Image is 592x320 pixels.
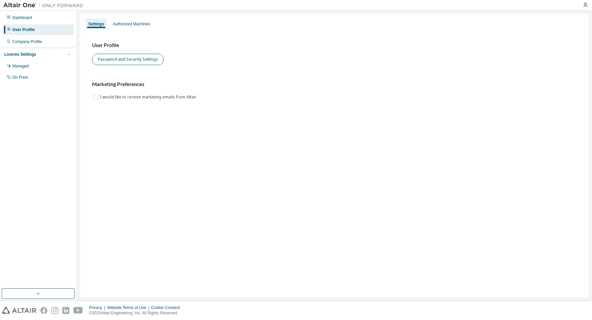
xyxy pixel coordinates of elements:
div: Managed [12,63,29,69]
h3: Marketing Preferences [92,81,577,88]
div: Cookie Consent [151,305,183,310]
div: Website Terms of Use [107,305,151,310]
h3: User Profile [92,42,577,49]
img: facebook.svg [40,307,47,314]
div: Dashboard [12,15,32,20]
img: instagram.svg [51,307,58,314]
img: Altair One [3,2,87,9]
div: Settings [88,21,104,27]
div: On Prem [12,75,28,80]
div: Authorized Machines [113,21,150,27]
div: Company Profile [12,39,42,44]
div: Privacy [89,305,107,310]
div: User Profile [12,27,35,32]
img: altair_logo.svg [2,307,36,314]
button: Password and Security Settings [92,54,164,65]
img: linkedin.svg [62,307,69,314]
img: youtube.svg [73,307,83,314]
p: © 2025 Altair Engineering, Inc. All Rights Reserved. [89,310,184,316]
div: License Settings [4,52,36,57]
label: I would like to receive marketing emails from Altair [100,93,198,101]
